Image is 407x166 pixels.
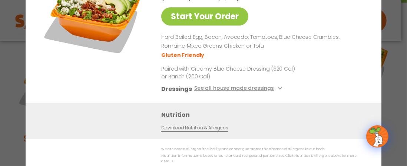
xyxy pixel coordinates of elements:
button: See all house made dressings [194,84,284,93]
p: We are not an allergen free facility and cannot guarantee the absence of allergens in our foods. [161,146,367,152]
h3: Nutrition [161,110,370,119]
a: Start Your Order [161,7,248,26]
img: wpChatIcon [367,126,388,147]
p: Hard Boiled Egg, Bacon, Avocado, Tomatoes, Blue Cheese Crumbles, Romaine, Mixed Greens, Chicken o... [161,33,364,51]
h3: Dressings [161,84,192,93]
p: Paired with Creamy Blue Cheese Dressing (320 Cal) or Ranch (200 Cal) [161,65,298,80]
li: Gluten Friendly [161,51,205,59]
p: Nutrition information is based on our standard recipes and portion sizes. Click Nutrition & Aller... [161,153,367,165]
a: Download Nutrition & Allergens [161,124,228,131]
